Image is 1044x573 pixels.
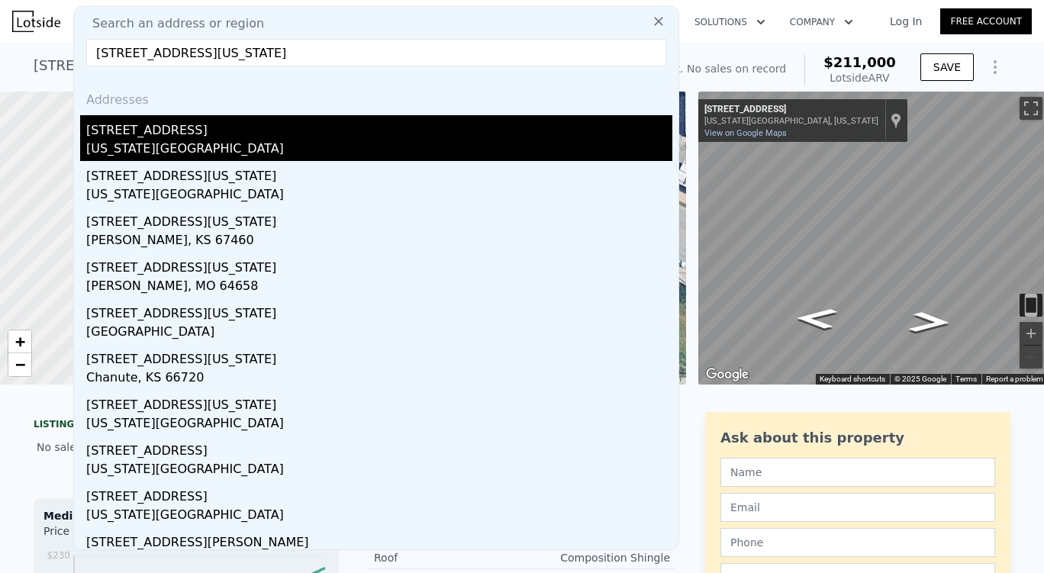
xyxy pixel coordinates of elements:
[80,14,264,33] span: Search an address or region
[8,330,31,353] a: Zoom in
[720,528,995,557] input: Phone
[43,523,186,548] div: Price per Square Foot
[47,550,70,561] tspan: $230
[720,427,995,449] div: Ask about this property
[86,369,672,390] div: Chanute, KS 66720
[704,116,878,126] div: [US_STATE][GEOGRAPHIC_DATA], [US_STATE]
[894,375,946,383] span: © 2025 Google
[920,53,974,81] button: SAVE
[86,527,672,552] div: [STREET_ADDRESS][PERSON_NAME]
[624,61,786,76] div: Off Market. No sales on record
[80,79,672,115] div: Addresses
[1020,346,1042,369] button: Zoom out
[86,140,672,161] div: [US_STATE][GEOGRAPHIC_DATA]
[86,414,672,436] div: [US_STATE][GEOGRAPHIC_DATA]
[940,8,1032,34] a: Free Account
[980,52,1010,82] button: Show Options
[43,508,329,523] div: Median Sale
[86,481,672,506] div: [STREET_ADDRESS]
[1020,322,1042,345] button: Zoom in
[15,355,25,374] span: −
[891,307,969,338] path: Go Northwest, Central Ave
[704,128,787,138] a: View on Google Maps
[682,8,778,36] button: Solutions
[872,14,940,29] a: Log In
[702,365,752,385] img: Google
[86,390,672,414] div: [STREET_ADDRESS][US_STATE]
[86,115,672,140] div: [STREET_ADDRESS]
[778,303,855,334] path: Go East, Central Ave
[820,374,885,385] button: Keyboard shortcuts
[891,112,901,129] a: Show location on map
[823,70,896,85] div: Lotside ARV
[34,418,339,433] div: LISTING & SALE HISTORY
[86,161,672,185] div: [STREET_ADDRESS][US_STATE]
[86,39,666,66] input: Enter an address, city, region, neighborhood or zip code
[86,460,672,481] div: [US_STATE][GEOGRAPHIC_DATA]
[986,375,1043,383] a: Report a problem
[720,493,995,522] input: Email
[86,277,672,298] div: [PERSON_NAME], MO 64658
[778,8,865,36] button: Company
[34,433,339,461] div: No sales history record for this property.
[86,344,672,369] div: [STREET_ADDRESS][US_STATE]
[8,353,31,376] a: Zoom out
[86,323,672,344] div: [GEOGRAPHIC_DATA]
[1020,97,1042,120] button: Toggle fullscreen view
[86,506,672,527] div: [US_STATE][GEOGRAPHIC_DATA]
[1020,294,1042,317] button: Toggle motion tracking
[86,253,672,277] div: [STREET_ADDRESS][US_STATE]
[955,375,977,383] a: Terms (opens in new tab)
[86,185,672,207] div: [US_STATE][GEOGRAPHIC_DATA]
[86,231,672,253] div: [PERSON_NAME], KS 67460
[702,365,752,385] a: Open this area in Google Maps (opens a new window)
[86,436,672,460] div: [STREET_ADDRESS]
[15,332,25,351] span: +
[704,104,878,116] div: [STREET_ADDRESS]
[823,54,896,70] span: $211,000
[522,550,670,565] div: Composition Shingle
[86,298,672,323] div: [STREET_ADDRESS][US_STATE]
[374,550,522,565] div: Roof
[86,207,672,231] div: [STREET_ADDRESS][US_STATE]
[34,55,475,76] div: [STREET_ADDRESS] , [US_STATE][GEOGRAPHIC_DATA] , KS 66102
[720,458,995,487] input: Name
[12,11,60,32] img: Lotside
